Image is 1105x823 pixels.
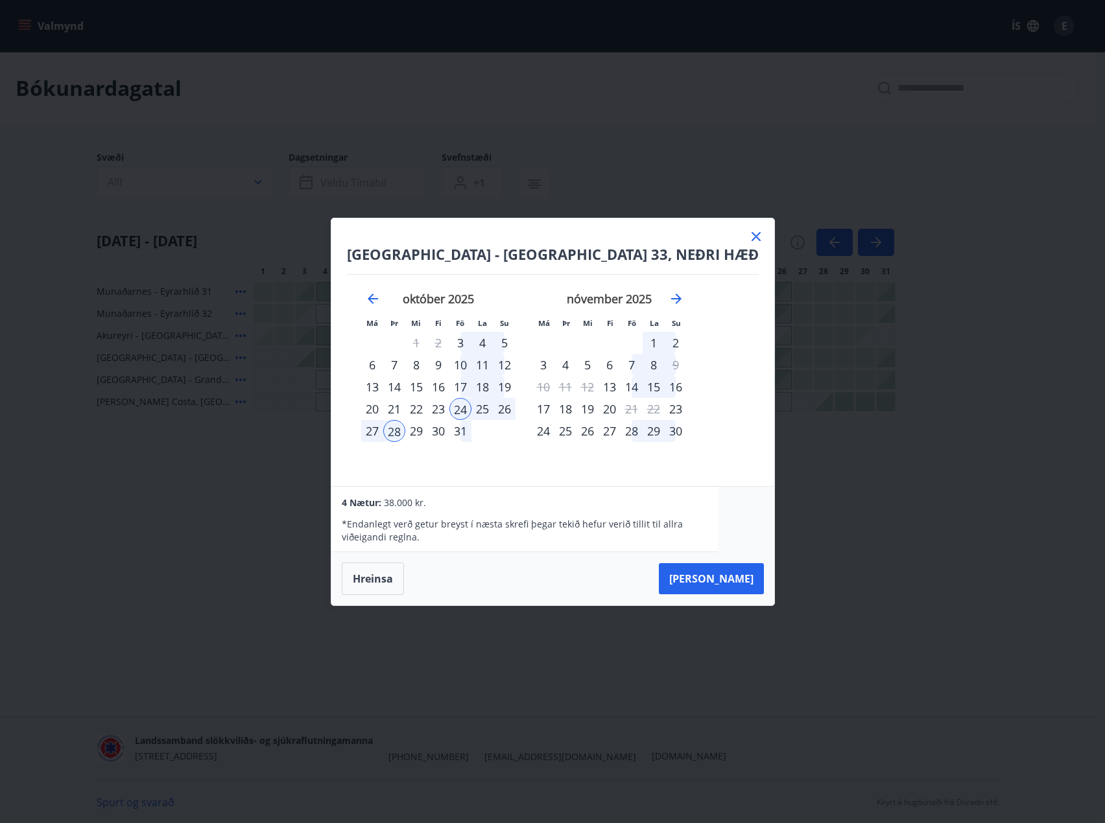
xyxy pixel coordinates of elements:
td: Choose laugardagur, 1. nóvember 2025 as your check-in date. It’s available. [643,332,665,354]
small: Fi [607,318,613,328]
td: Choose mánudagur, 24. nóvember 2025 as your check-in date. It’s available. [532,420,554,442]
td: Choose miðvikudagur, 8. október 2025 as your check-in date. It’s available. [405,354,427,376]
div: 1 [643,332,665,354]
td: Choose laugardagur, 29. nóvember 2025 as your check-in date. It’s available. [643,420,665,442]
td: Choose föstudagur, 7. nóvember 2025 as your check-in date. It’s available. [621,354,643,376]
div: 22 [405,398,427,420]
div: 17 [532,398,554,420]
td: Choose miðvikudagur, 15. október 2025 as your check-in date. It’s available. [405,376,427,398]
td: Choose fimmtudagur, 23. október 2025 as your check-in date. It’s available. [427,398,449,420]
td: Choose miðvikudagur, 26. nóvember 2025 as your check-in date. It’s available. [576,420,599,442]
div: Aðeins innritun í boði [665,398,687,420]
div: 19 [493,376,516,398]
td: Selected. laugardagur, 25. október 2025 [471,398,493,420]
button: [PERSON_NAME] [659,563,764,594]
td: Choose fimmtudagur, 9. október 2025 as your check-in date. It’s available. [427,354,449,376]
td: Not available. laugardagur, 22. nóvember 2025 [643,398,665,420]
div: 18 [554,398,576,420]
td: Choose miðvikudagur, 29. október 2025 as your check-in date. It’s available. [405,420,427,442]
div: 16 [427,376,449,398]
td: Choose þriðjudagur, 21. október 2025 as your check-in date. It’s available. [383,398,405,420]
div: 19 [576,398,599,420]
td: Choose laugardagur, 11. október 2025 as your check-in date. It’s available. [471,354,493,376]
div: 26 [576,420,599,442]
strong: október 2025 [403,291,474,307]
td: Not available. miðvikudagur, 1. október 2025 [405,332,427,354]
div: 8 [405,354,427,376]
td: Choose föstudagur, 21. nóvember 2025 as your check-in date. It’s available. [621,398,643,420]
div: 6 [361,354,383,376]
div: 30 [427,420,449,442]
td: Choose þriðjudagur, 18. nóvember 2025 as your check-in date. It’s available. [554,398,576,420]
div: 14 [383,376,405,398]
div: 14 [621,376,643,398]
td: Selected. mánudagur, 27. október 2025 [361,420,383,442]
div: 30 [665,420,687,442]
td: Choose föstudagur, 10. október 2025 as your check-in date. It’s available. [449,354,471,376]
td: Choose fimmtudagur, 30. október 2025 as your check-in date. It’s available. [427,420,449,442]
td: Choose mánudagur, 17. nóvember 2025 as your check-in date. It’s available. [532,398,554,420]
td: Not available. fimmtudagur, 2. október 2025 [427,332,449,354]
td: Choose fimmtudagur, 16. október 2025 as your check-in date. It’s available. [427,376,449,398]
div: 23 [427,398,449,420]
div: 24 [449,398,471,420]
td: Choose mánudagur, 3. nóvember 2025 as your check-in date. It’s available. [532,354,554,376]
td: Selected as end date. þriðjudagur, 28. október 2025 [383,420,405,442]
div: 4 [471,332,493,354]
td: Choose föstudagur, 3. október 2025 as your check-in date. It’s available. [449,332,471,354]
small: Þr [562,318,570,328]
div: 8 [643,354,665,376]
td: Not available. þriðjudagur, 11. nóvember 2025 [554,376,576,398]
td: Selected. sunnudagur, 26. október 2025 [493,398,516,420]
div: 31 [449,420,471,442]
div: 2 [665,332,687,354]
td: Choose sunnudagur, 9. nóvember 2025 as your check-in date. It’s available. [665,354,687,376]
td: Choose mánudagur, 13. október 2025 as your check-in date. It’s available. [361,376,383,398]
div: 21 [383,398,405,420]
td: Choose föstudagur, 28. nóvember 2025 as your check-in date. It’s available. [621,420,643,442]
small: Fö [456,318,464,328]
td: Not available. miðvikudagur, 12. nóvember 2025 [576,376,599,398]
div: 20 [599,398,621,420]
td: Choose þriðjudagur, 14. október 2025 as your check-in date. It’s available. [383,376,405,398]
div: 18 [471,376,493,398]
div: 26 [493,398,516,420]
small: Þr [390,318,398,328]
td: Not available. mánudagur, 10. nóvember 2025 [532,376,554,398]
small: Fö [628,318,636,328]
div: 11 [471,354,493,376]
small: La [478,318,487,328]
small: Su [500,318,509,328]
div: 6 [599,354,621,376]
div: Aðeins útritun í boði [665,354,687,376]
div: 25 [554,420,576,442]
div: 28 [383,420,405,442]
div: Move backward to switch to the previous month. [365,291,381,307]
td: Choose föstudagur, 31. október 2025 as your check-in date. It’s available. [449,420,471,442]
p: * Endanlegt verð getur breyst í næsta skrefi þegar tekið hefur verið tillit til allra viðeigandi ... [342,518,707,544]
div: 16 [665,376,687,398]
td: Choose miðvikudagur, 5. nóvember 2025 as your check-in date. It’s available. [576,354,599,376]
div: Aðeins útritun í boði [621,398,643,420]
h4: [GEOGRAPHIC_DATA] - [GEOGRAPHIC_DATA] 33, NEÐRI HÆÐ [347,244,759,264]
div: Calendar [347,275,703,470]
div: 7 [621,354,643,376]
small: Mi [411,318,421,328]
small: La [650,318,659,328]
span: 4 Nætur: [342,496,381,509]
td: Choose laugardagur, 8. nóvember 2025 as your check-in date. It’s available. [643,354,665,376]
div: 24 [532,420,554,442]
td: Choose mánudagur, 20. október 2025 as your check-in date. It’s available. [361,398,383,420]
td: Choose föstudagur, 14. nóvember 2025 as your check-in date. It’s available. [621,376,643,398]
td: Selected as start date. föstudagur, 24. október 2025 [449,398,471,420]
td: Choose laugardagur, 18. október 2025 as your check-in date. It’s available. [471,376,493,398]
small: Fi [435,318,442,328]
div: Move forward to switch to the next month. [669,291,684,307]
div: Aðeins innritun í boði [599,376,621,398]
td: Choose laugardagur, 15. nóvember 2025 as your check-in date. It’s available. [643,376,665,398]
div: 3 [532,354,554,376]
div: 13 [361,376,383,398]
td: Choose fimmtudagur, 27. nóvember 2025 as your check-in date. It’s available. [599,420,621,442]
td: Choose þriðjudagur, 25. nóvember 2025 as your check-in date. It’s available. [554,420,576,442]
div: 5 [493,332,516,354]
